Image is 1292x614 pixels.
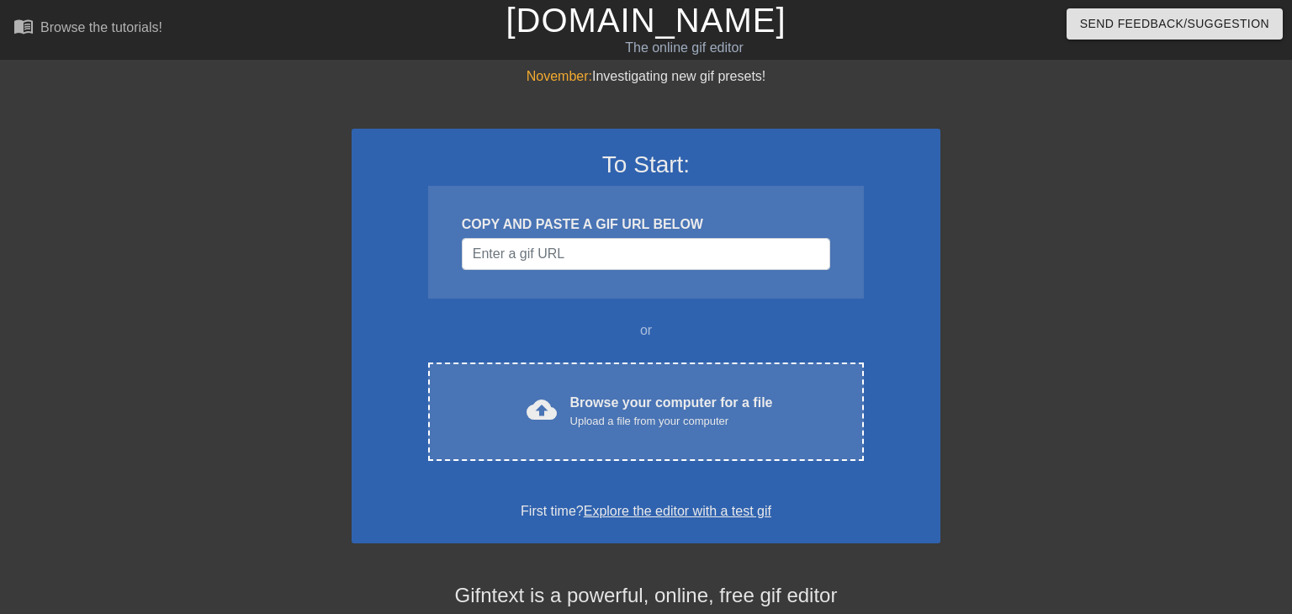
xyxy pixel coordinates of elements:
[373,501,919,521] div: First time?
[570,393,773,430] div: Browse your computer for a file
[527,69,592,83] span: November:
[439,38,929,58] div: The online gif editor
[462,238,830,270] input: Username
[13,16,162,42] a: Browse the tutorials!
[40,20,162,34] div: Browse the tutorials!
[13,16,34,36] span: menu_book
[462,214,830,235] div: COPY AND PASTE A GIF URL BELOW
[570,413,773,430] div: Upload a file from your computer
[395,320,897,341] div: or
[1067,8,1283,40] button: Send Feedback/Suggestion
[527,394,557,425] span: cloud_upload
[506,2,786,39] a: [DOMAIN_NAME]
[1080,13,1269,34] span: Send Feedback/Suggestion
[584,504,771,518] a: Explore the editor with a test gif
[352,584,940,608] h4: Gifntext is a powerful, online, free gif editor
[352,66,940,87] div: Investigating new gif presets!
[373,151,919,179] h3: To Start:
